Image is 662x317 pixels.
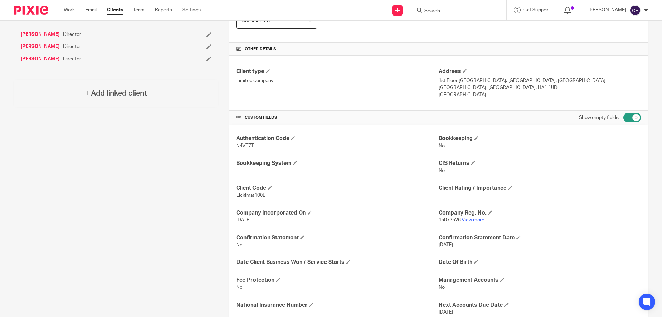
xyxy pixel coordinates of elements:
span: Not selected [242,19,270,23]
span: Director [63,56,81,62]
span: 15073526 [439,218,461,222]
span: N4VT7T [236,143,254,148]
span: Other details [245,46,276,52]
h4: Bookkeeping System [236,160,439,167]
h4: Address [439,68,641,75]
p: 1st Floor [GEOGRAPHIC_DATA], [GEOGRAPHIC_DATA], [GEOGRAPHIC_DATA] [439,77,641,84]
h4: Client Rating / Importance [439,185,641,192]
span: No [236,242,242,247]
h4: + Add linked client [85,88,147,99]
h4: Bookkeeping [439,135,641,142]
h4: Next Accounts Due Date [439,301,641,309]
h4: Client Code [236,185,439,192]
h4: Date Of Birth [439,259,641,266]
h4: Fee Protection [236,277,439,284]
span: No [439,285,445,290]
span: No [439,143,445,148]
span: Director [63,43,81,50]
span: [DATE] [439,310,453,315]
h4: Company Reg. No. [439,209,641,217]
p: Limited company [236,77,439,84]
p: [GEOGRAPHIC_DATA], [GEOGRAPHIC_DATA], HA1 1UD [439,84,641,91]
h4: Management Accounts [439,277,641,284]
a: Team [133,7,144,13]
a: Email [85,7,97,13]
a: Reports [155,7,172,13]
h4: Confirmation Statement [236,234,439,241]
input: Search [424,8,486,14]
span: [DATE] [439,242,453,247]
a: Settings [182,7,201,13]
a: Work [64,7,75,13]
h4: Company Incorporated On [236,209,439,217]
h4: Confirmation Statement Date [439,234,641,241]
p: [PERSON_NAME] [588,7,626,13]
label: Show empty fields [579,114,619,121]
span: Lickimat100L [236,193,265,198]
a: [PERSON_NAME] [21,43,60,50]
img: Pixie [14,6,48,15]
span: No [236,285,242,290]
a: Clients [107,7,123,13]
a: View more [462,218,484,222]
a: [PERSON_NAME] [21,31,60,38]
span: No [439,168,445,173]
span: Director [63,31,81,38]
h4: CIS Returns [439,160,641,167]
span: Get Support [523,8,550,12]
h4: CUSTOM FIELDS [236,115,439,120]
h4: Client type [236,68,439,75]
img: svg%3E [630,5,641,16]
h4: National Insurance Number [236,301,439,309]
a: [PERSON_NAME] [21,56,60,62]
h4: Authentication Code [236,135,439,142]
h4: Date Client Business Won / Service Starts [236,259,439,266]
span: [DATE] [236,218,251,222]
p: [GEOGRAPHIC_DATA] [439,91,641,98]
